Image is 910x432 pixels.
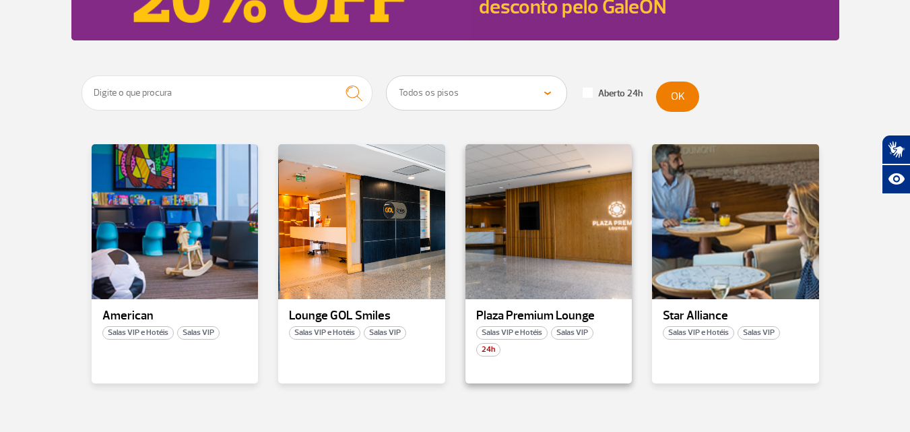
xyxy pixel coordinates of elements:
span: Salas VIP e Hotéis [102,326,174,340]
span: Salas VIP e Hotéis [663,326,734,340]
p: American [102,309,248,323]
span: Salas VIP [364,326,406,340]
p: Plaza Premium Lounge [476,309,622,323]
p: Star Alliance [663,309,808,323]
span: Salas VIP [177,326,220,340]
input: Digite o que procura [82,75,373,111]
span: Salas VIP e Hotéis [476,326,548,340]
button: Abrir recursos assistivos. [882,164,910,194]
span: Salas VIP [551,326,593,340]
button: Abrir tradutor de língua de sinais. [882,135,910,164]
span: Salas VIP e Hotéis [289,326,360,340]
div: Plugin de acessibilidade da Hand Talk. [882,135,910,194]
span: Salas VIP [738,326,780,340]
p: Lounge GOL Smiles [289,309,434,323]
span: 24h [476,343,500,357]
label: Aberto 24h [583,88,643,100]
button: OK [656,82,699,112]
